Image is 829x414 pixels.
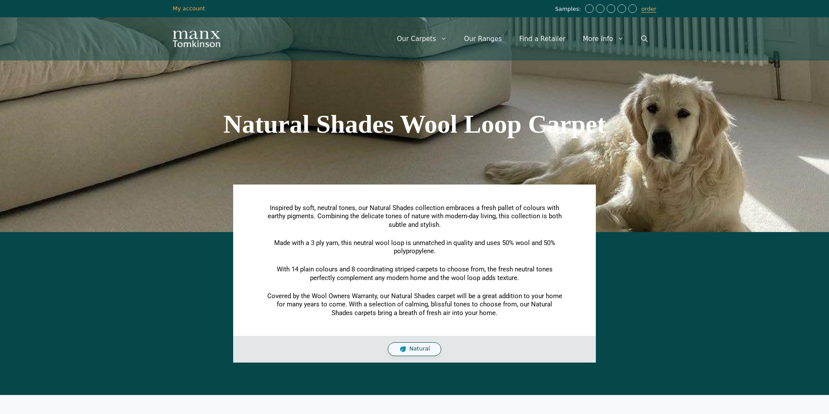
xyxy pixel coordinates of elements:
[268,204,562,229] span: Inspired by soft, neutral tones, our Natural Shades collection embraces a fresh pallet of colours...
[555,6,583,13] span: Samples:
[510,26,574,52] a: Find a Retailer
[173,111,656,137] h1: Natural Shades Wool Loop Carpet
[173,5,205,12] a: My account
[388,26,456,52] a: Our Carpets
[277,265,553,282] span: With 14 plain colours and 8 coordinating striped carpets to choose from, the fresh neutral tones ...
[388,26,656,52] nav: Primary
[641,6,656,13] a: order
[274,239,555,255] span: Made with a 3 ply yarn, this neutral wool loop is unmatched in quality and uses 50% wool and 50% ...
[574,26,633,52] a: More Info
[409,345,430,353] span: Natural
[456,26,511,52] a: Our Ranges
[173,31,220,47] img: Manx Tomkinson
[266,292,563,318] p: Covered by the Wool Owners Warranty, our Natural Shades carpet will be a great addition to your h...
[633,26,656,52] a: Open Search Bar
